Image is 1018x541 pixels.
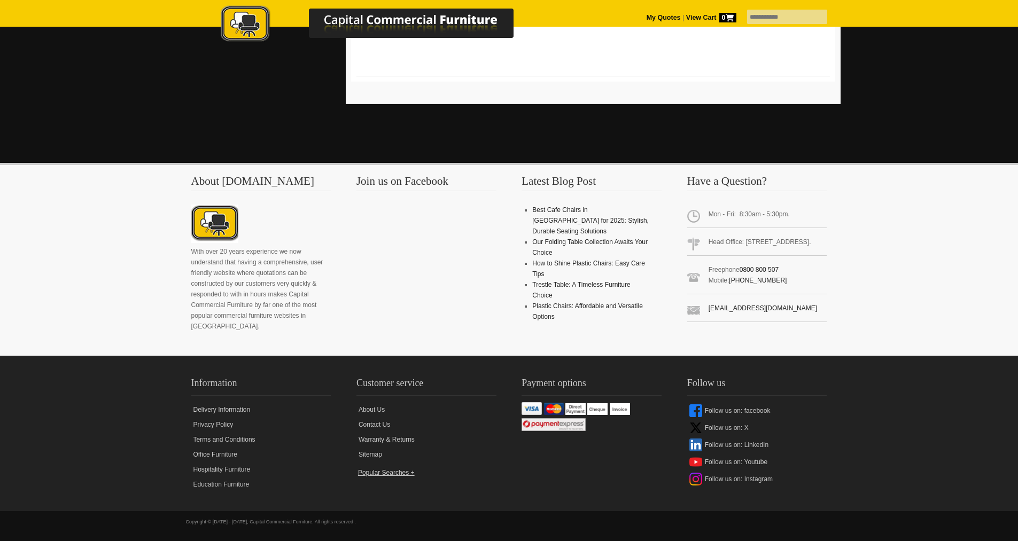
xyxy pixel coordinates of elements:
[522,375,662,396] h2: Payment options
[689,404,702,417] img: facebook-icon
[522,418,586,431] img: Windcave / Payment Express
[191,5,565,48] a: Capital Commercial Furniture Logo
[356,417,496,432] a: Contact Us
[689,438,702,451] img: linkedin-icon
[522,176,662,191] h3: Latest Blog Post
[687,176,827,191] h3: Have a Question?
[587,403,608,414] img: Cheque
[191,417,331,432] a: Privacy Policy
[687,471,827,488] a: Follow us on: Instagram
[544,403,564,415] img: Mastercard
[356,375,496,396] h2: Customer service
[740,266,779,273] a: 0800 800 507
[687,436,827,453] a: Follow us on: LinkedIn
[356,402,496,417] a: About Us
[191,375,331,396] h2: Information
[689,456,702,468] img: youtube-icon
[191,176,331,191] h3: About [DOMAIN_NAME]
[687,205,827,228] span: Mon - Fri: 8:30am - 5:30pm.
[532,260,645,278] a: How to Shine Plastic Chairs: Easy Care Tips
[686,14,736,21] strong: View Cart
[191,246,331,332] p: With over 20 years experience we now understand that having a comprehensive, user friendly websit...
[687,375,827,396] h2: Follow us
[191,432,331,447] a: Terms and Conditions
[689,473,702,485] img: instagram-icon
[729,277,787,284] a: [PHONE_NUMBER]
[684,14,736,21] a: View Cart0
[356,432,496,447] a: Warranty & Returns
[191,447,331,462] a: Office Furniture
[356,447,496,462] a: Sitemap
[709,304,817,312] a: [EMAIL_ADDRESS][DOMAIN_NAME]
[191,402,331,417] a: Delivery Information
[532,281,630,299] a: Trestle Table: A Timeless Furniture Choice
[532,302,643,320] a: Plastic Chairs: Affordable and Versatile Options
[522,402,542,415] img: VISA
[191,477,331,492] a: Education Furniture
[687,453,827,471] a: Follow us on: Youtube
[191,5,565,44] img: Capital Commercial Furniture Logo
[532,206,649,235] a: Best Cafe Chairs in [GEOGRAPHIC_DATA] for 2025: Stylish, Durable Seating Solutions
[687,419,827,436] a: Follow us on: X
[565,403,586,414] img: Direct Payment
[532,238,648,256] a: Our Folding Table Collection Awaits Your Choice
[647,14,681,21] a: My Quotes
[689,421,702,434] img: x-icon
[356,176,496,191] h3: Join us on Facebook
[191,462,331,477] a: Hospitality Furniture
[719,13,736,22] span: 0
[687,260,827,294] span: Freephone Mobile:
[186,519,356,524] span: Copyright © [DATE] - [DATE], Capital Commercial Furniture. All rights reserved .
[356,205,495,322] iframe: fb:page Facebook Social Plugin
[191,205,238,243] img: About CCFNZ Logo
[610,403,630,414] img: Invoice
[687,232,827,256] span: Head Office: [STREET_ADDRESS].
[687,402,827,419] a: Follow us on: facebook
